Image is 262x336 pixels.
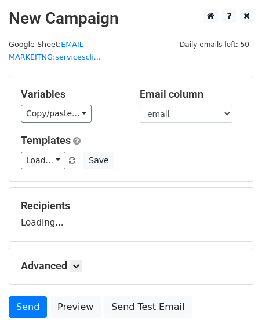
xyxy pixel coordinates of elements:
a: Preview [50,296,101,318]
button: Save [83,152,114,169]
h2: New Campaign [9,9,253,28]
span: Daily emails left: 50 [176,38,253,51]
a: Templates [21,134,71,146]
a: Copy/paste... [21,105,92,123]
h5: Recipients [21,200,241,212]
div: Loading... [21,200,241,230]
a: Send [9,296,47,318]
a: Send Test Email [104,296,192,318]
h5: Variables [21,88,122,101]
small: Google Sheet: [9,40,101,62]
a: Load... [21,152,65,169]
h5: Email column [140,88,241,101]
h5: Advanced [21,260,241,272]
a: Daily emails left: 50 [176,40,253,49]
